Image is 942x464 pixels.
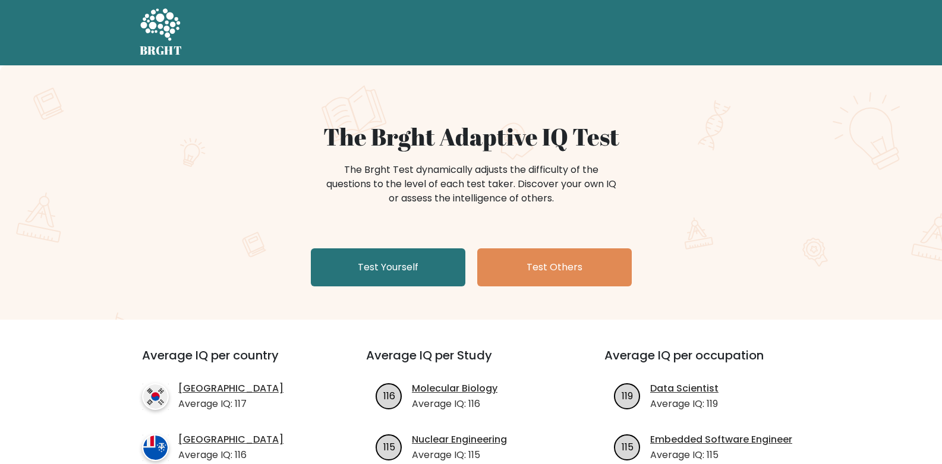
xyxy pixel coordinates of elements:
[178,397,283,411] p: Average IQ: 117
[383,440,395,453] text: 115
[311,248,465,286] a: Test Yourself
[366,348,576,377] h3: Average IQ per Study
[181,122,761,151] h1: The Brght Adaptive IQ Test
[178,448,283,462] p: Average IQ: 116
[622,440,634,453] text: 115
[142,434,169,461] img: country
[140,5,182,61] a: BRGHT
[477,248,632,286] a: Test Others
[650,397,719,411] p: Average IQ: 119
[140,43,182,58] h5: BRGHT
[650,381,719,396] a: Data Scientist
[142,383,169,410] img: country
[412,397,497,411] p: Average IQ: 116
[383,389,395,402] text: 116
[412,433,507,447] a: Nuclear Engineering
[178,433,283,447] a: [GEOGRAPHIC_DATA]
[412,448,507,462] p: Average IQ: 115
[178,381,283,396] a: [GEOGRAPHIC_DATA]
[412,381,497,396] a: Molecular Biology
[650,433,792,447] a: Embedded Software Engineer
[323,163,620,206] div: The Brght Test dynamically adjusts the difficulty of the questions to the level of each test take...
[604,348,814,377] h3: Average IQ per occupation
[142,348,323,377] h3: Average IQ per country
[622,389,633,402] text: 119
[650,448,792,462] p: Average IQ: 115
